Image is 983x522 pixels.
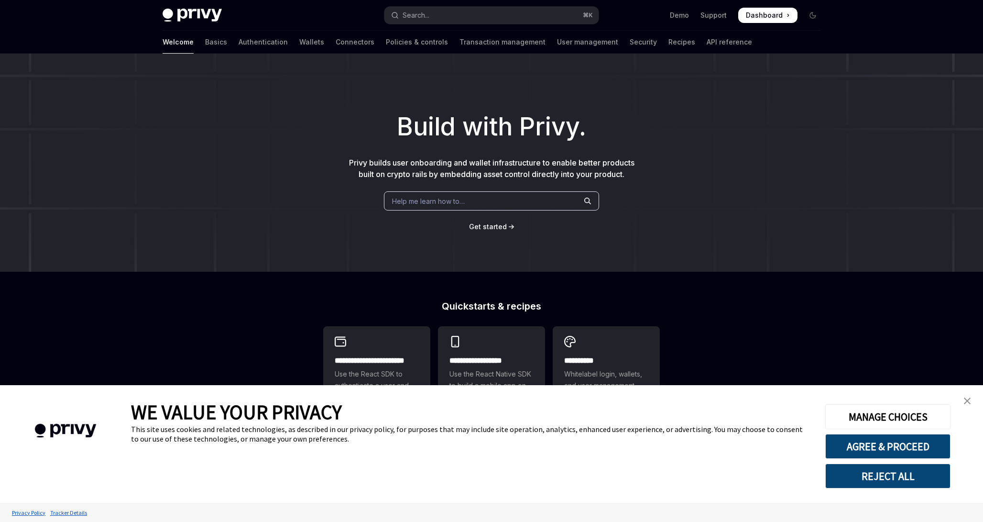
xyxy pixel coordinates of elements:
a: Connectors [336,31,374,54]
a: Recipes [668,31,695,54]
span: Use the React SDK to authenticate a user and create an embedded wallet. [335,368,419,414]
div: Search... [403,10,429,21]
img: close banner [964,398,971,404]
button: Open search [384,7,599,24]
a: Transaction management [459,31,546,54]
span: ⌘ K [583,11,593,19]
a: **** *****Whitelabel login, wallets, and user management with your own UI and branding. [553,326,660,424]
span: Whitelabel login, wallets, and user management with your own UI and branding. [564,368,648,414]
span: Dashboard [746,11,783,20]
h2: Quickstarts & recipes [323,301,660,311]
span: Use the React Native SDK to build a mobile app on Solana. [449,368,534,403]
a: Tracker Details [48,504,89,521]
a: **** **** **** ***Use the React Native SDK to build a mobile app on Solana. [438,326,545,424]
span: Privy builds user onboarding and wallet infrastructure to enable better products built on crypto ... [349,158,634,179]
div: This site uses cookies and related technologies, as described in our privacy policy, for purposes... [131,424,811,444]
h1: Build with Privy. [15,108,968,145]
a: Get started [469,222,507,232]
a: Privacy Policy [10,504,48,521]
a: User management [557,31,618,54]
a: Security [630,31,657,54]
a: Wallets [299,31,324,54]
span: WE VALUE YOUR PRIVACY [131,400,342,424]
a: Basics [205,31,227,54]
span: Help me learn how to… [392,196,465,206]
button: MANAGE CHOICES [825,404,950,429]
a: Welcome [163,31,194,54]
img: company logo [14,410,117,452]
img: dark logo [163,9,222,22]
button: REJECT ALL [825,464,950,489]
a: Demo [670,11,689,20]
a: close banner [958,391,977,411]
a: Authentication [239,31,288,54]
a: Policies & controls [386,31,448,54]
button: Toggle dark mode [805,8,820,23]
a: Dashboard [738,8,797,23]
button: AGREE & PROCEED [825,434,950,459]
a: Support [700,11,727,20]
a: API reference [707,31,752,54]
